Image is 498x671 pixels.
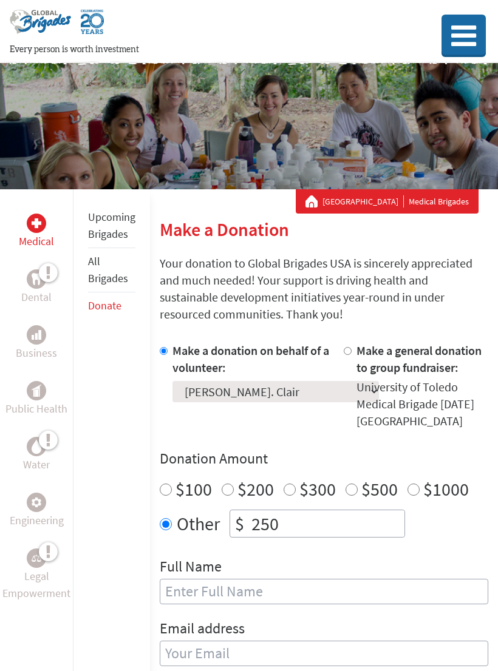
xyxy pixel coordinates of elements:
img: Legal Empowerment [32,555,41,562]
label: $100 [176,477,212,501]
label: $200 [237,477,274,501]
li: Donate [88,292,135,319]
div: Business [27,325,46,345]
img: Engineering [32,497,41,507]
img: Public Health [32,385,41,397]
label: Other [177,510,220,538]
div: Engineering [27,493,46,512]
a: Upcoming Brigades [88,210,135,241]
a: Legal EmpowermentLegal Empowerment [2,548,70,602]
input: Enter Amount [249,510,404,537]
label: $1000 [423,477,469,501]
a: BusinessBusiness [16,325,57,362]
p: Business [16,345,57,362]
div: Legal Empowerment [27,548,46,568]
a: DentalDental [21,269,52,306]
a: MedicalMedical [19,214,54,250]
a: WaterWater [23,437,50,473]
img: Business [32,330,41,340]
a: EngineeringEngineering [10,493,64,529]
p: Legal Empowerment [2,568,70,602]
label: Make a general donation to group fundraiser: [356,343,482,375]
p: Every person is worth investment [10,44,409,56]
a: All Brigades [88,254,128,285]
p: Dental [21,289,52,306]
img: Medical [32,218,41,228]
img: Dental [32,273,41,285]
a: Public HealthPublic Health [5,381,67,417]
p: Your donation to Global Brigades USA is sincerely appreciated and much needed! Your support is dr... [160,255,488,323]
label: Email address [160,619,245,641]
img: Global Brigades Celebrating 20 Years [81,10,104,44]
div: Medical Brigades [305,195,469,207]
a: [GEOGRAPHIC_DATA] [322,195,404,207]
label: Make a donation on behalf of a volunteer: [172,343,329,375]
input: Enter Full Name [160,579,488,604]
div: Medical [27,214,46,233]
p: Engineering [10,512,64,529]
div: Public Health [27,381,46,400]
label: Full Name [160,557,222,579]
div: University of Toledo Medical Brigade [DATE] [GEOGRAPHIC_DATA] [356,379,489,430]
h2: Make a Donation [160,218,488,240]
div: Dental [27,269,46,289]
label: $300 [299,477,336,501]
input: Your Email [160,641,488,666]
div: Water [27,437,46,456]
div: $ [230,510,249,537]
a: Donate [88,298,121,312]
p: Water [23,456,50,473]
p: Medical [19,233,54,250]
p: Public Health [5,400,67,417]
img: Global Brigades Logo [10,10,71,44]
img: Water [32,439,41,453]
li: All Brigades [88,248,135,292]
label: $500 [361,477,398,501]
li: Upcoming Brigades [88,204,135,248]
h4: Donation Amount [160,449,488,468]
